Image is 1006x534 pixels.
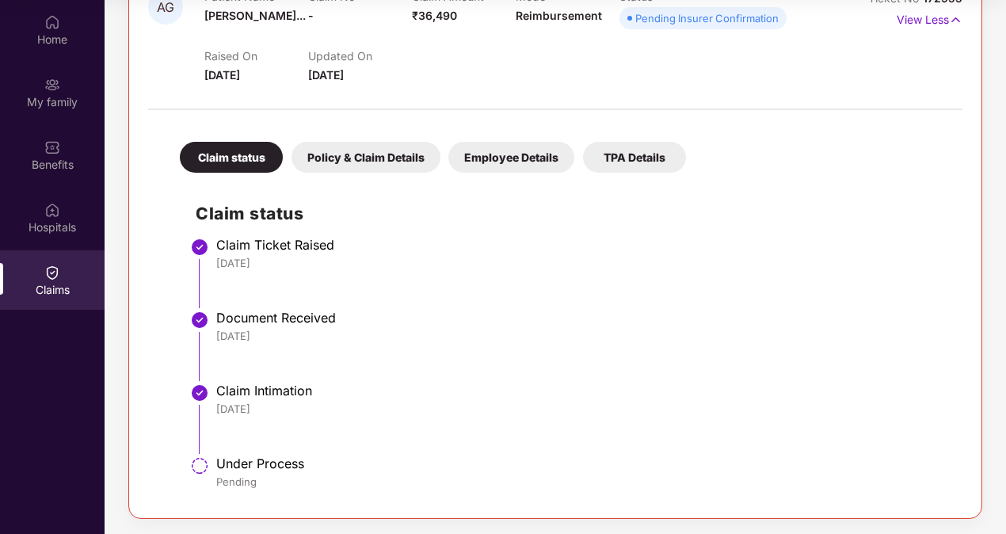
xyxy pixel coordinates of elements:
[190,311,209,330] img: svg+xml;base64,PHN2ZyBpZD0iU3RlcC1Eb25lLTMyeDMyIiB4bWxucz0iaHR0cDovL3d3dy53My5vcmcvMjAwMC9zdmciIH...
[216,475,947,489] div: Pending
[308,68,344,82] span: [DATE]
[180,142,283,173] div: Claim status
[308,9,314,22] span: -
[196,200,947,227] h2: Claim status
[190,238,209,257] img: svg+xml;base64,PHN2ZyBpZD0iU3RlcC1Eb25lLTMyeDMyIiB4bWxucz0iaHR0cDovL3d3dy53My5vcmcvMjAwMC9zdmciIH...
[216,256,947,270] div: [DATE]
[157,1,174,14] span: AG
[44,139,60,155] img: svg+xml;base64,PHN2ZyBpZD0iQmVuZWZpdHMiIHhtbG5zPSJodHRwOi8vd3d3LnczLm9yZy8yMDAwL3N2ZyIgd2lkdGg9Ij...
[516,9,602,22] span: Reimbursement
[583,142,686,173] div: TPA Details
[292,142,440,173] div: Policy & Claim Details
[412,9,457,22] span: ₹36,490
[448,142,574,173] div: Employee Details
[897,7,962,29] p: View Less
[44,77,60,93] img: svg+xml;base64,PHN2ZyB3aWR0aD0iMjAiIGhlaWdodD0iMjAiIHZpZXdCb3g9IjAgMCAyMCAyMCIgZmlsbD0ibm9uZSIgeG...
[216,402,947,416] div: [DATE]
[216,383,947,399] div: Claim Intimation
[204,9,306,22] span: [PERSON_NAME]...
[949,11,962,29] img: svg+xml;base64,PHN2ZyB4bWxucz0iaHR0cDovL3d3dy53My5vcmcvMjAwMC9zdmciIHdpZHRoPSIxNyIgaGVpZ2h0PSIxNy...
[190,383,209,402] img: svg+xml;base64,PHN2ZyBpZD0iU3RlcC1Eb25lLTMyeDMyIiB4bWxucz0iaHR0cDovL3d3dy53My5vcmcvMjAwMC9zdmciIH...
[216,310,947,326] div: Document Received
[216,237,947,253] div: Claim Ticket Raised
[44,265,60,280] img: svg+xml;base64,PHN2ZyBpZD0iQ2xhaW0iIHhtbG5zPSJodHRwOi8vd3d3LnczLm9yZy8yMDAwL3N2ZyIgd2lkdGg9IjIwIi...
[635,10,779,26] div: Pending Insurer Confirmation
[216,329,947,343] div: [DATE]
[190,456,209,475] img: svg+xml;base64,PHN2ZyBpZD0iU3RlcC1QZW5kaW5nLTMyeDMyIiB4bWxucz0iaHR0cDovL3d3dy53My5vcmcvMjAwMC9zdm...
[216,456,947,471] div: Under Process
[308,49,412,63] p: Updated On
[44,14,60,30] img: svg+xml;base64,PHN2ZyBpZD0iSG9tZSIgeG1sbnM9Imh0dHA6Ly93d3cudzMub3JnLzIwMDAvc3ZnIiB3aWR0aD0iMjAiIG...
[44,202,60,218] img: svg+xml;base64,PHN2ZyBpZD0iSG9zcGl0YWxzIiB4bWxucz0iaHR0cDovL3d3dy53My5vcmcvMjAwMC9zdmciIHdpZHRoPS...
[204,49,308,63] p: Raised On
[204,68,240,82] span: [DATE]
